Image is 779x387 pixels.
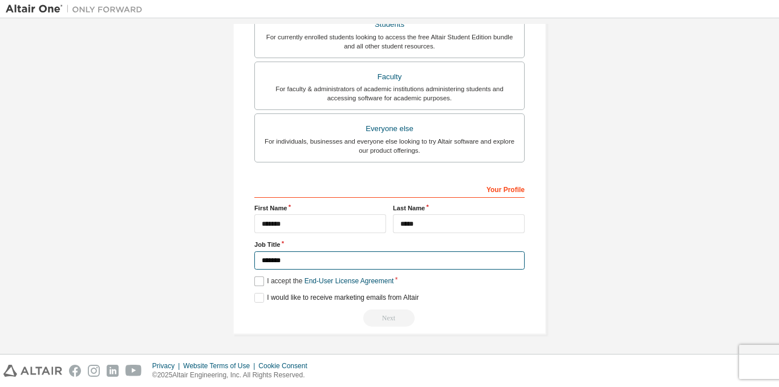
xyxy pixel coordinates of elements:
div: Cookie Consent [258,361,314,370]
img: youtube.svg [125,365,142,377]
div: For individuals, businesses and everyone else looking to try Altair software and explore our prod... [262,137,517,155]
label: Job Title [254,240,525,249]
div: For faculty & administrators of academic institutions administering students and accessing softwa... [262,84,517,103]
img: altair_logo.svg [3,365,62,377]
img: instagram.svg [88,365,100,377]
p: © 2025 Altair Engineering, Inc. All Rights Reserved. [152,370,314,380]
a: End-User License Agreement [305,277,394,285]
label: I accept the [254,276,393,286]
label: I would like to receive marketing emails from Altair [254,293,419,303]
label: Last Name [393,203,525,213]
div: Privacy [152,361,183,370]
label: First Name [254,203,386,213]
img: linkedin.svg [107,365,119,377]
div: Students [262,17,517,32]
img: Altair One [6,3,148,15]
div: For currently enrolled students looking to access the free Altair Student Edition bundle and all ... [262,32,517,51]
div: Everyone else [262,121,517,137]
img: facebook.svg [69,365,81,377]
div: Faculty [262,69,517,85]
div: Your Profile [254,180,525,198]
div: Read and acccept EULA to continue [254,309,525,327]
div: Website Terms of Use [183,361,258,370]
